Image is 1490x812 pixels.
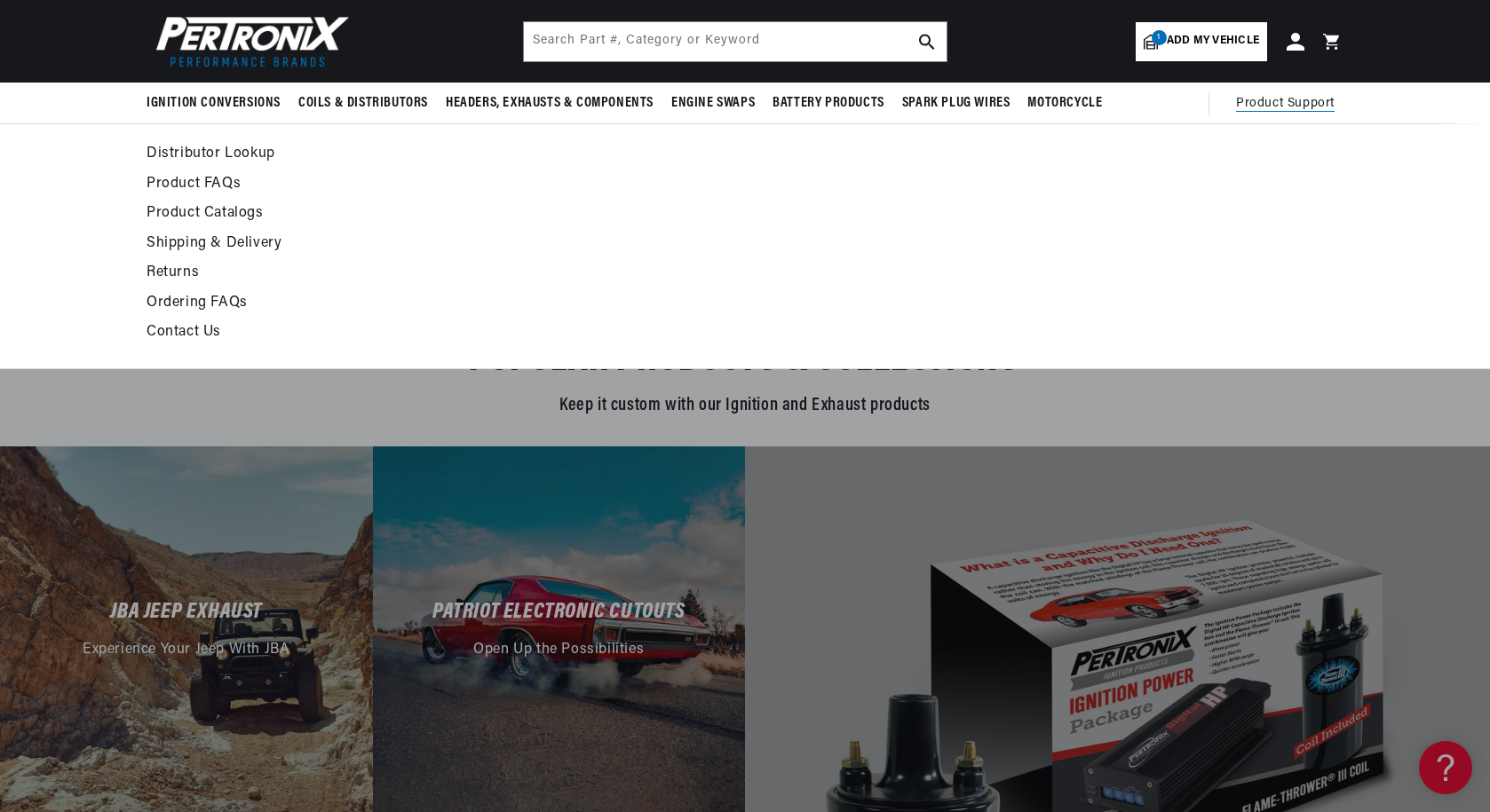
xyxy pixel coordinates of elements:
span: Ignition Conversions [147,94,281,113]
button: search button [907,22,947,61]
p: Open Up the Possibilities [473,639,644,662]
summary: Spark Plug Wires [893,83,1019,124]
summary: Coils & Distributors [289,83,437,124]
summary: Ignition Conversions [147,83,289,124]
h2: Popular Products & Collections [147,343,1343,377]
span: 1 [1152,30,1167,45]
summary: Motorcycle [1018,83,1111,124]
input: Search Part #, Category or Keyword [524,22,947,61]
img: Pertronix [147,11,351,72]
a: Contact Us [147,320,1019,345]
a: 1Add my vehicle [1136,22,1267,61]
span: Engine Swaps [671,94,755,113]
summary: Battery Products [764,83,893,124]
a: Returns [147,261,1019,286]
span: Spark Plug Wires [902,94,1011,113]
span: Coils & Distributors [298,94,428,113]
span: Keep it custom with our Ignition and Exhaust products [559,397,931,414]
span: Add my vehicle [1167,33,1259,50]
span: Battery Products [773,94,884,113]
summary: Headers, Exhausts & Components [437,83,662,124]
summary: Engine Swaps [662,83,764,124]
a: Product FAQs [147,172,1019,197]
span: Headers, Exhausts & Components [446,94,654,113]
a: Product Catalogs [147,201,1019,226]
a: Shipping & Delivery [147,232,1019,256]
a: Ordering FAQs [147,291,1019,316]
p: Experience Your Jeep With JBA [83,639,289,662]
summary: Product Support [1236,83,1343,125]
h2: JBA Jeep Exhaust [110,603,262,621]
span: Product Support [1236,94,1335,114]
h2: Patriot Electronic Cutouts [432,603,686,621]
span: Motorcycle [1027,94,1102,113]
a: Distributor Lookup [147,142,1019,167]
